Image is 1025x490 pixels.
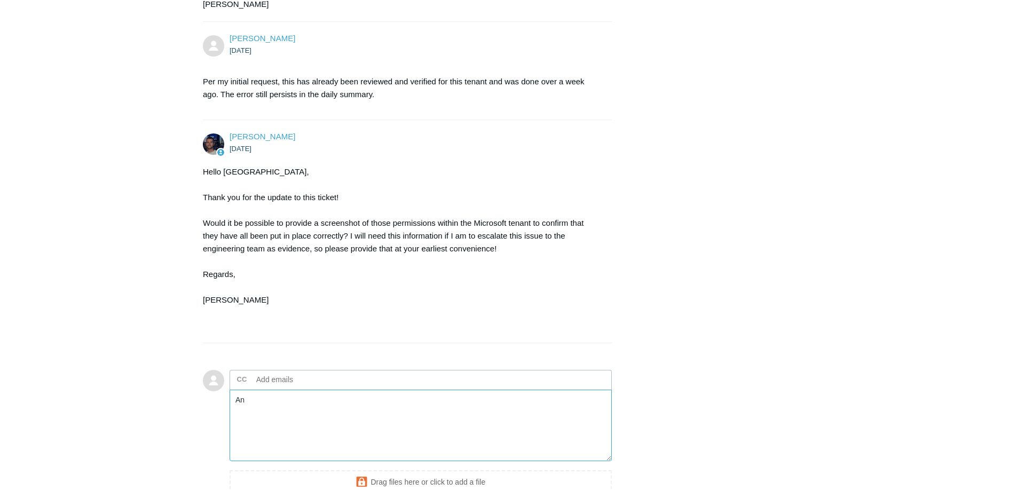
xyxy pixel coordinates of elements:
[230,390,612,462] textarea: Add your reply
[203,75,601,101] p: Per my initial request, this has already been reviewed and verified for this tenant and was done ...
[203,165,601,332] div: Hello [GEOGRAPHIC_DATA], Thank you for the update to this ticket! Would it be possible to provide...
[252,372,367,388] input: Add emails
[237,372,247,388] label: CC
[230,145,251,153] time: 08/20/2025, 12:00
[230,46,251,54] time: 08/20/2025, 08:36
[230,34,295,43] span: Devon Pasternak
[230,34,295,43] a: [PERSON_NAME]
[230,132,295,141] a: [PERSON_NAME]
[230,132,295,141] span: Connor Davis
